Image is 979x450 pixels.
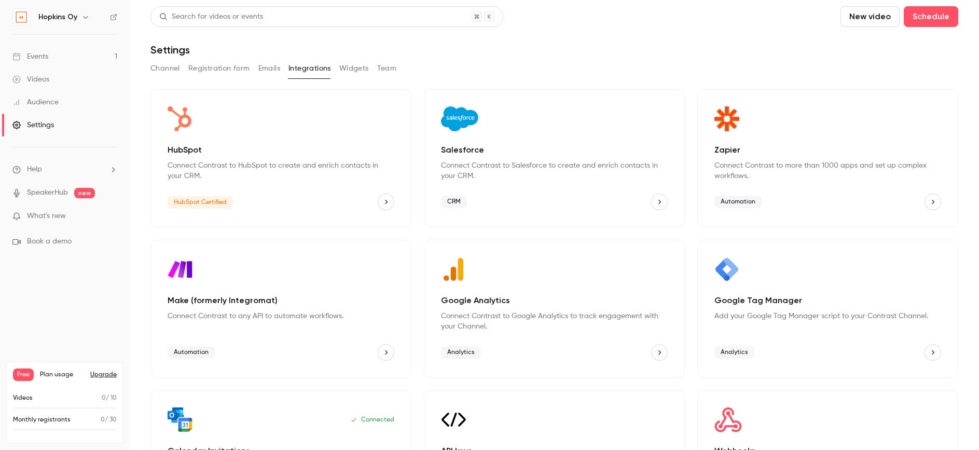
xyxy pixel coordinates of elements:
[714,196,762,208] span: Automation
[441,294,668,307] p: Google Analytics
[288,60,331,77] button: Integrations
[12,164,117,175] li: help-dropdown-opener
[441,346,481,359] span: Analytics
[12,120,54,130] div: Settings
[714,311,941,321] p: Add your Google Tag Manager script to your Contrast Channel.
[150,89,411,227] div: HubSpot
[697,240,958,378] div: Google Tag Manager
[105,212,117,221] iframe: Noticeable Trigger
[168,311,394,321] p: Connect Contrast to any API to automate workflows.
[168,346,215,359] span: Automation
[168,144,394,156] p: HubSpot
[168,294,394,307] p: Make (formerly Integromat)
[714,346,754,359] span: Analytics
[441,144,668,156] p: Salesforce
[27,187,68,198] a: SpeakerHub
[102,393,117,403] p: / 10
[925,194,941,210] button: Zapier
[150,60,180,77] button: Channel
[441,311,668,332] p: Connect Contrast to Google Analytics to track engagement with your Channel.
[168,196,233,209] span: HubSpot Certified
[90,371,117,379] button: Upgrade
[925,344,941,361] button: Google Tag Manager
[258,60,280,77] button: Emails
[424,89,685,227] div: Salesforce
[168,160,394,181] p: Connect Contrast to HubSpot to create and enrich contacts in your CRM.
[840,6,900,27] button: New video
[904,6,958,27] button: Schedule
[102,395,106,401] span: 0
[424,240,685,378] div: Google Analytics
[150,44,190,56] h1: Settings
[13,369,34,381] span: Free
[27,236,72,247] span: Book a demo
[159,11,263,22] div: Search for videos or events
[378,194,394,210] button: HubSpot
[13,9,30,25] img: Hopkins Oy
[651,194,668,210] button: Salesforce
[714,144,941,156] p: Zapier
[13,415,71,425] p: Monthly registrants
[351,416,394,424] p: Connected
[378,344,394,361] button: Make (formerly Integromat)
[12,97,59,107] div: Audience
[188,60,250,77] button: Registration form
[40,371,84,379] span: Plan usage
[74,188,95,198] span: new
[339,60,369,77] button: Widgets
[101,417,105,423] span: 0
[38,12,77,22] h6: Hopkins Oy
[714,294,941,307] p: Google Tag Manager
[714,160,941,181] p: Connect Contrast to more than 1000 apps and set up complex workflows.
[651,344,668,361] button: Google Analytics
[12,51,48,62] div: Events
[150,240,411,378] div: Make (formerly Integromat)
[697,89,958,227] div: Zapier
[101,415,117,425] p: / 30
[27,164,42,175] span: Help
[441,160,668,181] p: Connect Contrast to Salesforce to create and enrich contacts in your CRM.
[377,60,397,77] button: Team
[12,74,49,85] div: Videos
[13,393,33,403] p: Videos
[27,211,66,222] span: What's new
[441,196,467,208] span: CRM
